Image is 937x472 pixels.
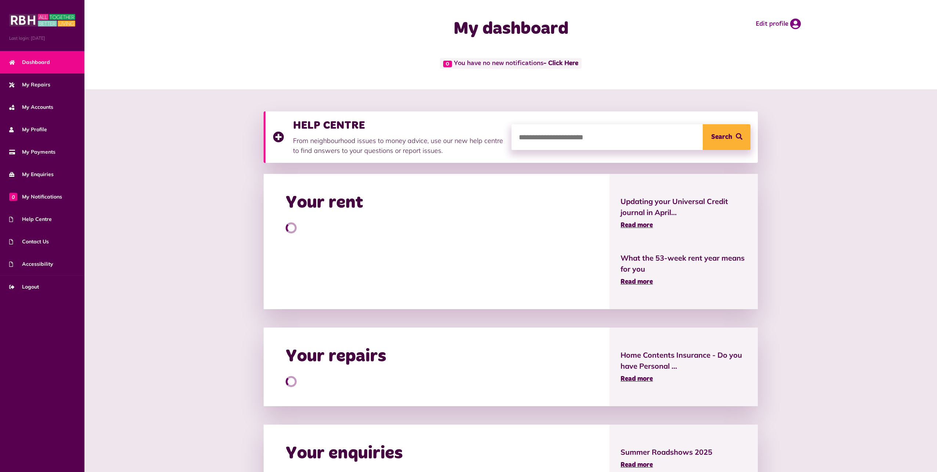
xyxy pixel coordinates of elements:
h2: Your enquiries [286,443,403,464]
span: What the 53-week rent year means for you [621,253,747,275]
span: Home Contents Insurance - Do you have Personal ... [621,350,747,372]
span: My Notifications [9,193,62,201]
h3: HELP CENTRE [293,119,504,132]
img: MyRBH [9,13,75,28]
span: My Payments [9,148,55,156]
span: Dashboard [9,58,50,66]
span: 0 [443,61,452,67]
button: Search [703,124,750,150]
a: Summer Roadshows 2025 Read more [621,447,747,470]
span: My Enquiries [9,171,54,178]
span: My Repairs [9,81,50,89]
span: Updating your Universal Credit journal in April... [621,196,747,218]
span: Last login: [DATE] [9,35,75,42]
span: Read more [621,376,653,382]
span: 0 [9,193,17,201]
span: Summer Roadshows 2025 [621,447,747,458]
h2: Your rent [286,192,363,214]
span: Logout [9,283,39,291]
a: Home Contents Insurance - Do you have Personal ... Read more [621,350,747,384]
a: Updating your Universal Credit journal in April... Read more [621,196,747,230]
span: Contact Us [9,238,49,246]
span: Read more [621,222,653,229]
h1: My dashboard [364,18,658,40]
span: Accessibility [9,260,53,268]
span: Read more [621,279,653,285]
a: Edit profile [756,18,801,29]
span: My Accounts [9,103,53,111]
span: You have no new notifications [440,58,581,69]
h2: Your repairs [286,346,386,367]
a: What the 53-week rent year means for you Read more [621,253,747,287]
span: Read more [621,462,653,468]
span: My Profile [9,126,47,133]
span: Search [711,124,732,150]
a: - Click Here [543,60,578,67]
span: Help Centre [9,215,52,223]
p: From neighbourhood issues to money advice, use our new help centre to find answers to your questi... [293,136,504,155]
